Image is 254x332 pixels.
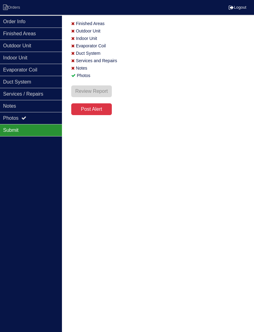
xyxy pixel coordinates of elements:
[71,50,254,57] div: Duct System
[71,57,254,64] div: Services and Repairs
[71,27,254,35] div: Outdoor Unit
[71,103,112,115] div: Post Alert
[71,85,112,97] div: Review Report
[71,72,254,79] div: Photos
[71,20,254,27] div: Finished Areas
[71,42,254,50] div: Evaporator Coil
[229,5,246,10] a: Logout
[71,64,254,72] div: Notes
[71,35,254,42] div: Indoor Unit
